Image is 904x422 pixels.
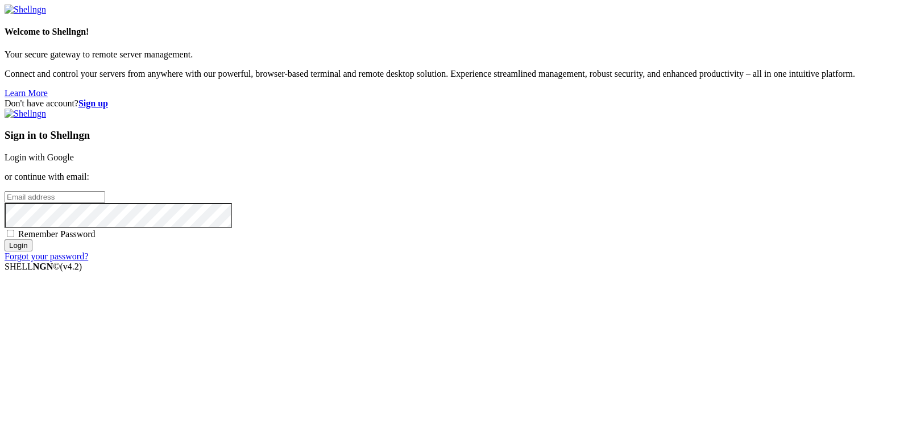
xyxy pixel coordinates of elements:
[5,98,899,109] div: Don't have account?
[5,239,32,251] input: Login
[5,172,899,182] p: or continue with email:
[5,49,899,60] p: Your secure gateway to remote server management.
[7,230,14,237] input: Remember Password
[5,5,46,15] img: Shellngn
[5,191,105,203] input: Email address
[5,88,48,98] a: Learn More
[18,229,96,239] span: Remember Password
[5,251,88,261] a: Forgot your password?
[5,129,899,142] h3: Sign in to Shellngn
[78,98,108,108] a: Sign up
[5,262,82,271] span: SHELL ©
[5,27,899,37] h4: Welcome to Shellngn!
[60,262,82,271] span: 4.2.0
[5,69,899,79] p: Connect and control your servers from anywhere with our powerful, browser-based terminal and remo...
[5,109,46,119] img: Shellngn
[33,262,53,271] b: NGN
[5,152,74,162] a: Login with Google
